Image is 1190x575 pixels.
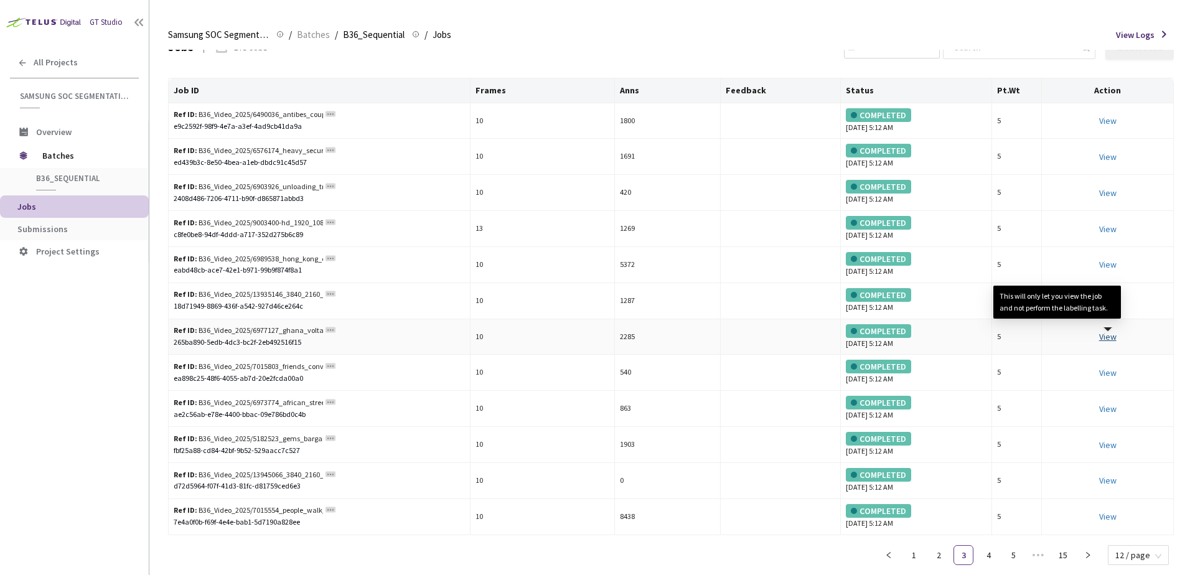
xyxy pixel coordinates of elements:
[174,146,197,155] b: Ref ID:
[174,181,323,193] div: B36_Video_2025/6903926_unloading_truck_crates_BB36b3c5dabc3d4384be359b9f932caaf61080p12000br
[90,17,123,29] div: GT Studio
[615,283,720,319] td: 1287
[846,504,986,530] div: [DATE] 5:12 AM
[615,427,720,463] td: 1903
[174,289,323,301] div: B36_Video_2025/13935146_3840_2160_24fps
[1078,545,1098,565] li: Next Page
[615,103,720,139] td: 1800
[174,254,197,263] b: Ref ID:
[846,252,911,266] div: COMPLETED
[471,175,616,211] td: 10
[471,247,616,283] td: 10
[174,301,465,312] div: 18d71949-8869-436f-a542-927d46ce264c
[1099,115,1117,126] a: View
[1042,78,1174,103] th: Action
[615,175,720,211] td: 420
[471,391,616,427] td: 10
[992,319,1042,355] td: 5
[929,545,949,565] li: 2
[174,445,465,457] div: fbf25a88-cd84-42bf-9b52-529aacc7c527
[174,110,197,119] b: Ref ID:
[174,433,323,445] div: B36_Video_2025/5182523_gems_bargain_hidden_BB3706e7a15a4d4f32b07f60e78cf692f04k25000br
[1099,511,1117,522] a: View
[1099,151,1117,162] a: View
[1099,259,1117,270] a: View
[174,362,197,371] b: Ref ID:
[174,480,465,492] div: d72d5964-f07f-41d3-81fc-d81759ced6e3
[174,470,197,479] b: Ref ID:
[174,121,465,133] div: e9c2592f-98f9-4e7a-a3ef-4ad9cb41da9a
[471,319,616,355] td: 10
[992,247,1042,283] td: 5
[471,211,616,247] td: 13
[721,78,841,103] th: Feedback
[846,216,986,241] div: [DATE] 5:12 AM
[1084,551,1092,559] span: right
[992,427,1042,463] td: 5
[1116,29,1155,41] span: View Logs
[1099,403,1117,414] a: View
[174,397,323,409] div: B36_Video_2025/6973774_african_street_market_indigenous_BBbb97b08881ec49a0bc9d19a218c09ae54k25000br
[846,288,911,302] div: COMPLETED
[841,78,991,103] th: Status
[992,283,1042,319] td: 5
[846,360,911,373] div: COMPLETED
[471,103,616,139] td: 10
[174,517,465,528] div: 7e4a0f0b-f69f-4e4e-bab1-5d7190a828ee
[297,27,330,42] span: Batches
[615,391,720,427] td: 863
[174,217,323,229] div: B36_Video_2025/9003400-hd_1920_1080_25fps
[615,319,720,355] td: 2285
[992,103,1042,139] td: 5
[1028,545,1048,565] li: Next 5 Pages
[174,409,465,421] div: ae2c56ab-e78e-4400-bbac-09e786bd0c4b
[17,223,68,235] span: Submissions
[174,253,323,265] div: B36_Video_2025/6989538_hong_kong_china_night_BB90372052d1704a98873aedb634744b28
[1053,545,1073,565] li: 15
[174,193,465,205] div: 2408d486-7206-4711-b90f-d865871abbd3
[846,396,986,421] div: [DATE] 5:12 AM
[174,337,465,348] div: 265ba890-5edb-4dc3-bc2f-2eb492516f15
[471,139,616,175] td: 10
[1003,545,1023,565] li: 5
[846,324,986,350] div: [DATE] 5:12 AM
[846,252,986,278] div: [DATE] 5:12 AM
[615,211,720,247] td: 1269
[1099,223,1117,235] a: View
[1108,545,1169,560] div: Page Size
[615,247,720,283] td: 5372
[174,373,465,385] div: ea898c25-48f6-4055-ab7d-20e2fcda00a0
[174,109,323,121] div: B36_Video_2025/6490036_antibes_couple_mask_BB92460f99f44b4c87b639d418c40e6708
[294,27,332,41] a: Batches
[954,546,973,564] a: 3
[174,182,197,191] b: Ref ID:
[846,360,986,385] div: [DATE] 5:12 AM
[879,545,899,565] button: left
[174,145,323,157] div: B36_Video_2025/6576174_heavy_security_secury_guards_hong_kong_legislative_council_BB5312da98882e4...
[1099,187,1117,199] a: View
[992,78,1042,103] th: Pt.Wt
[1099,367,1117,378] a: View
[846,432,911,446] div: COMPLETED
[992,355,1042,391] td: 5
[471,463,616,499] td: 10
[174,469,323,481] div: B36_Video_2025/13945066_3840_2160_25fps
[1004,546,1023,564] a: 5
[174,505,197,515] b: Ref ID:
[1028,545,1048,565] span: •••
[846,180,911,194] div: COMPLETED
[20,91,131,101] span: Samsung SOC Segmentation 2024
[174,434,197,443] b: Ref ID:
[1099,331,1117,342] a: View
[992,139,1042,175] td: 5
[174,289,197,299] b: Ref ID:
[885,551,892,559] span: left
[929,546,948,564] a: 2
[846,144,986,169] div: [DATE] 5:12 AM
[168,27,269,42] span: Samsung SOC Segmentation 2024
[1000,291,1115,314] div: This will only let you view the job and not perform the labelling task.
[1078,545,1098,565] button: right
[846,468,986,493] div: [DATE] 5:12 AM
[36,173,128,184] span: B36_Sequential
[615,499,720,535] td: 8438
